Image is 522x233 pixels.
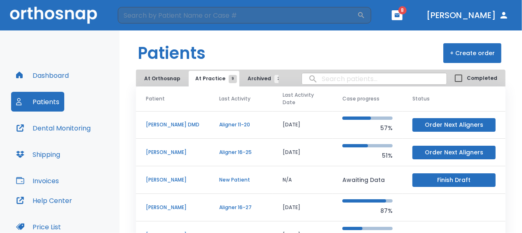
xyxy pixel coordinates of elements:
[146,204,199,211] p: [PERSON_NAME]
[342,151,393,161] p: 51%
[273,139,332,166] td: [DATE]
[342,206,393,216] p: 87%
[219,95,250,103] span: Last Activity
[138,71,187,86] button: At Orthosnap
[342,123,393,133] p: 57%
[302,71,447,87] input: search
[273,166,332,194] td: N/A
[138,71,279,86] div: tabs
[11,171,64,191] button: Invoices
[11,144,65,164] button: Shipping
[229,75,237,83] span: 9
[11,118,96,138] button: Dental Monitoring
[146,149,199,156] p: [PERSON_NAME]
[219,176,263,184] p: New Patient
[219,149,263,156] p: Aligner 16-25
[342,95,379,103] span: Case progress
[274,75,283,83] span: 2
[443,43,501,63] button: + Create order
[273,194,332,221] td: [DATE]
[412,146,496,159] button: Order Next Aligners
[412,173,496,187] button: Finish Draft
[11,92,64,112] button: Patients
[146,176,199,184] p: [PERSON_NAME]
[398,6,407,14] span: 8
[412,95,430,103] span: Status
[219,204,263,211] p: Aligner 16-27
[273,111,332,139] td: [DATE]
[138,41,206,65] h1: Patients
[423,8,512,23] button: [PERSON_NAME]
[412,118,496,132] button: Order Next Aligners
[283,91,317,106] span: Last Activity Date
[195,75,233,82] span: At Practice
[146,121,199,128] p: [PERSON_NAME] DMD
[11,191,77,210] button: Help Center
[467,75,497,82] span: Completed
[118,7,357,23] input: Search by Patient Name or Case #
[146,95,165,103] span: Patient
[219,121,263,128] p: Aligner 11-20
[342,175,393,185] p: Awaiting Data
[10,7,97,23] img: Orthosnap
[11,65,74,85] button: Dashboard
[248,75,279,82] span: Archived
